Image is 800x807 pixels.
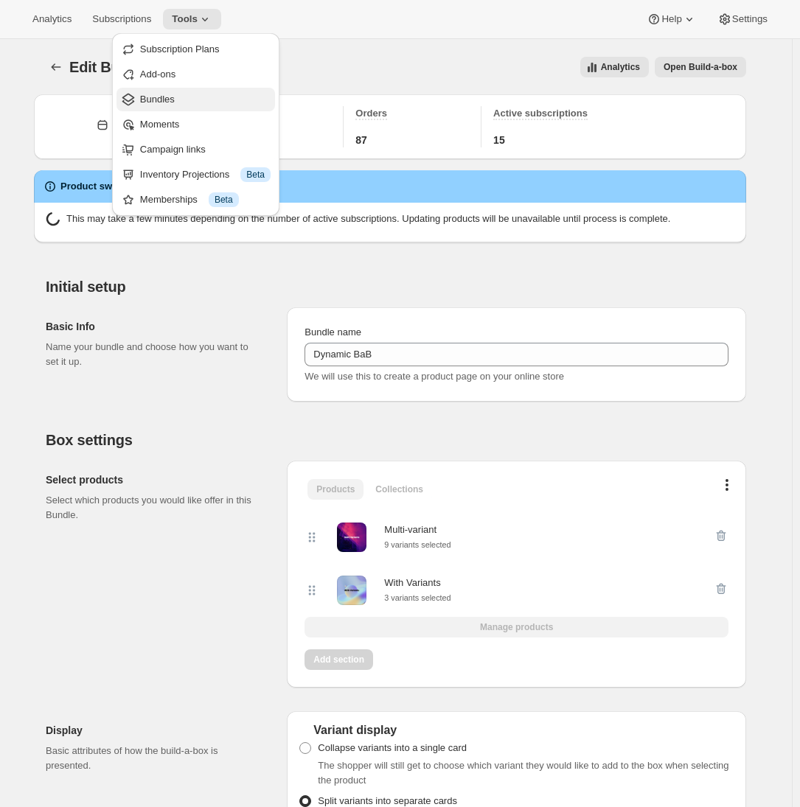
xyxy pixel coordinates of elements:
button: Help [638,9,705,29]
span: Settings [732,13,768,25]
span: 15 [493,133,505,147]
button: Moments [116,113,275,136]
span: Active subscriptions [493,108,588,119]
span: Beta [246,169,265,181]
h2: Box settings [46,431,746,449]
p: Basic attributes of how the build-a-box is presented. [46,744,263,773]
p: This may take a few minutes depending on the number of active subscriptions. Updating products wi... [66,212,670,231]
span: Split variants into separate cards [318,795,457,806]
span: We will use this to create a product page on your online store [305,371,564,382]
span: Subscription Plans [140,43,220,55]
h2: Display [46,723,263,738]
span: Products [316,483,355,495]
div: With Variants [384,576,451,590]
span: Bundle name [305,326,361,338]
button: Memberships [116,188,275,212]
p: Name your bundle and choose how you want to set it up. [46,340,263,369]
img: With Variants [337,576,366,605]
span: 87 [355,133,367,147]
button: View links to open the build-a-box on the online store [655,57,746,77]
span: Edit Bundle [69,59,150,75]
button: Analytics [24,9,80,29]
span: Add-ons [140,69,175,80]
button: Add-ons [116,63,275,86]
span: Collapse variants into a single card [318,742,467,753]
span: Moments [140,119,179,130]
button: Campaign links [116,138,275,161]
div: Multi-variant [384,523,451,537]
button: Tools [163,9,221,29]
button: Bundles [116,88,275,111]
span: The shopper will still get to choose which variant they would like to add to the box when selecti... [318,760,728,786]
small: 9 variants selected [384,540,451,549]
small: 3 variants selected [384,593,451,602]
span: Orders [355,108,387,119]
span: Help [661,13,681,25]
input: ie. Smoothie box [305,343,728,366]
span: Campaign links [140,144,206,155]
h2: Product swap in progress [60,179,178,194]
span: Analytics [601,61,640,73]
button: Subscription Plans [116,38,275,61]
button: Bundles [46,57,66,77]
div: Memberships [140,192,271,207]
button: View all analytics related to this specific bundles, within certain timeframes [580,57,649,77]
p: Select which products you would like offer in this Bundle. [46,493,263,523]
span: Analytics [32,13,72,25]
span: Tools [172,13,198,25]
span: Bundles [140,94,175,105]
button: Settings [709,9,776,29]
h2: Select products [46,472,263,487]
div: Inventory Projections [140,167,271,182]
button: Inventory Projections [116,163,275,186]
span: Collections [375,483,423,495]
h2: Initial setup [46,278,746,296]
span: Beta [215,194,233,206]
span: Open Build-a-box [664,61,737,73]
span: Subscriptions [92,13,151,25]
h2: Basic Info [46,319,263,334]
div: Variant display [299,723,734,738]
img: Multi-variant [337,523,366,552]
button: Subscriptions [83,9,160,29]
